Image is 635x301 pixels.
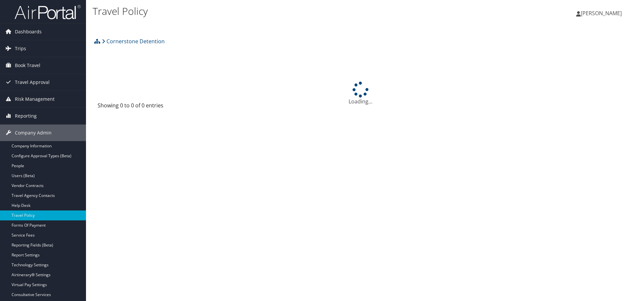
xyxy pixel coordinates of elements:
div: Showing 0 to 0 of 0 entries [98,101,222,113]
div: Loading... [93,82,628,105]
span: Dashboards [15,23,42,40]
span: Travel Approval [15,74,50,91]
span: Risk Management [15,91,55,107]
span: Reporting [15,108,37,124]
a: [PERSON_NAME] [576,3,628,23]
a: Cornerstone Detention [102,35,165,48]
span: [PERSON_NAME] [581,10,622,17]
h1: Travel Policy [93,4,450,18]
span: Trips [15,40,26,57]
span: Company Admin [15,125,52,141]
img: airportal-logo.png [15,4,81,20]
span: Book Travel [15,57,40,74]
